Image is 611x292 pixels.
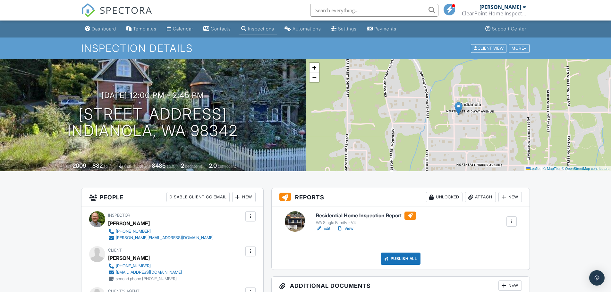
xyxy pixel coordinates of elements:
[239,23,277,35] a: Inspections
[589,270,605,286] div: Open Intercom Messenger
[64,164,72,169] span: Built
[509,44,530,53] div: More
[173,26,193,31] div: Calendar
[108,235,214,241] a: [PERSON_NAME][EMAIL_ADDRESS][DOMAIN_NAME]
[67,106,238,140] h1: [STREET_ADDRESS] Indianola, WA 98342
[116,235,214,240] div: [PERSON_NAME][EMAIL_ADDRESS][DOMAIN_NAME]
[293,26,321,31] div: Automations
[152,162,166,169] div: 3485
[337,225,353,232] a: View
[465,192,496,202] div: Attach
[316,225,330,232] a: Edit
[92,162,103,169] div: 832
[479,4,521,10] div: [PERSON_NAME]
[185,164,203,169] span: bedrooms
[282,23,324,35] a: Automations (Basic)
[133,26,157,31] div: Templates
[108,248,122,253] span: Client
[81,9,152,22] a: SPECTORA
[562,167,609,171] a: © OpenStreetMap contributors
[108,253,150,263] div: [PERSON_NAME]
[426,192,462,202] div: Unlocked
[381,253,421,265] div: Publish All
[312,73,316,81] span: −
[483,23,529,35] a: Support Center
[316,220,416,225] div: WA Single Family - V4
[272,188,530,206] h3: Reports
[471,44,506,53] div: Client View
[470,46,508,50] a: Client View
[116,263,151,269] div: [PHONE_NUMBER]
[462,10,526,17] div: ClearPoint Home Inspections PLLC
[164,23,196,35] a: Calendar
[541,167,542,171] span: |
[81,3,95,17] img: The Best Home Inspection Software - Spectora
[124,23,159,35] a: Templates
[312,63,316,71] span: +
[492,26,526,31] div: Support Center
[104,164,113,169] span: sq. ft.
[364,23,399,35] a: Payments
[137,164,151,169] span: Lot Size
[100,3,152,17] span: SPECTORA
[108,219,150,228] div: [PERSON_NAME]
[108,213,130,218] span: Inspector
[454,102,462,115] img: Marker
[201,23,233,35] a: Contacts
[338,26,357,31] div: Settings
[101,91,204,100] h3: [DATE] 12:00 pm - 2:45 pm
[108,263,182,269] a: [PHONE_NUMBER]
[209,162,217,169] div: 2.0
[81,43,530,54] h1: Inspection Details
[166,192,230,202] div: Disable Client CC Email
[526,167,540,171] a: Leaflet
[116,229,151,234] div: [PHONE_NUMBER]
[218,164,236,169] span: bathrooms
[72,162,86,169] div: 2009
[329,23,359,35] a: Settings
[498,280,522,291] div: New
[82,23,119,35] a: Dashboard
[211,26,231,31] div: Contacts
[498,192,522,202] div: New
[181,162,184,169] div: 2
[543,167,561,171] a: © MapTiler
[316,212,416,220] h6: Residential Home Inspection Report
[116,270,182,275] div: [EMAIL_ADDRESS][DOMAIN_NAME]
[316,212,416,226] a: Residential Home Inspection Report WA Single Family - V4
[81,188,263,206] h3: People
[167,164,175,169] span: sq.ft.
[310,72,319,82] a: Zoom out
[310,63,319,72] a: Zoom in
[108,228,214,235] a: [PHONE_NUMBER]
[116,276,177,281] div: second phone [PHONE_NUMBER]
[232,192,256,202] div: New
[124,164,131,169] span: slab
[92,26,116,31] div: Dashboard
[248,26,274,31] div: Inspections
[310,4,438,17] input: Search everything...
[108,269,182,276] a: [EMAIL_ADDRESS][DOMAIN_NAME]
[374,26,396,31] div: Payments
